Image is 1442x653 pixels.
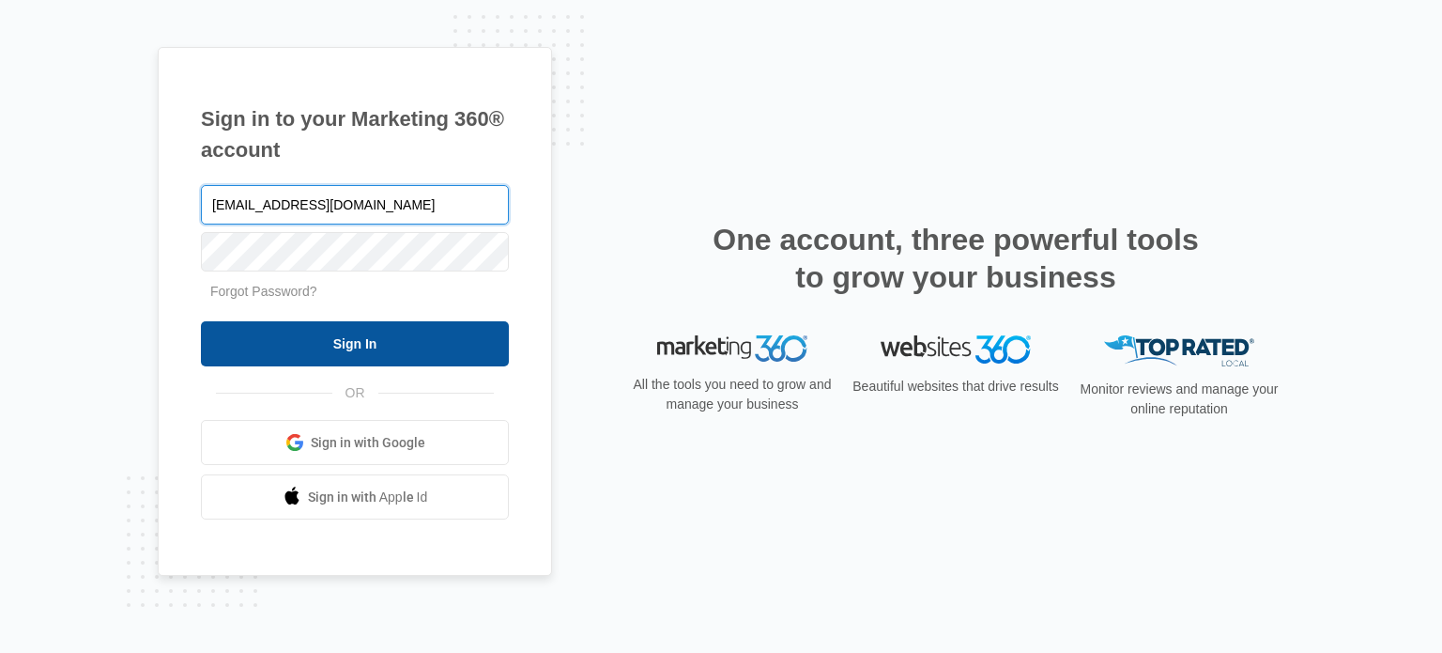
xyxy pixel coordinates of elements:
span: Sign in with Apple Id [308,488,428,507]
input: Sign In [201,321,509,366]
img: Top Rated Local [1104,335,1254,366]
input: Email [201,185,509,225]
img: Websites 360 [881,335,1031,363]
h1: Sign in to your Marketing 360® account [201,103,509,165]
a: Sign in with Google [201,420,509,465]
img: Marketing 360 [657,335,807,362]
span: OR [332,383,378,403]
span: Sign in with Google [311,433,425,453]
p: All the tools you need to grow and manage your business [627,375,837,414]
h2: One account, three powerful tools to grow your business [707,221,1204,296]
a: Sign in with Apple Id [201,474,509,520]
a: Forgot Password? [210,284,317,299]
p: Beautiful websites that drive results [851,377,1061,396]
p: Monitor reviews and manage your online reputation [1074,380,1284,419]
